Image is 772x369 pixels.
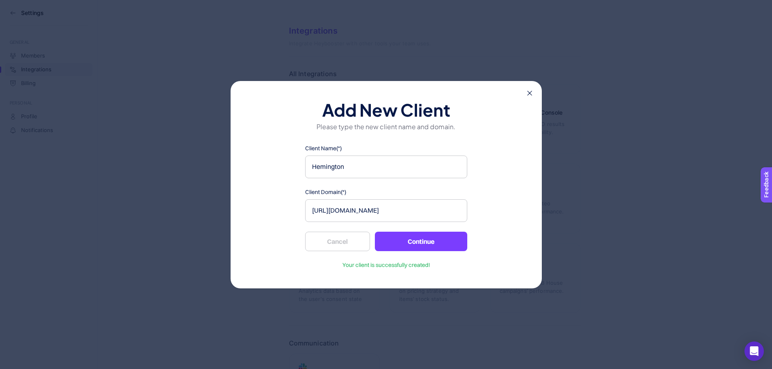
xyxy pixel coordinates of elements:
button: Continue [375,232,467,251]
button: Cancel [305,232,370,251]
input: Your client name [305,156,467,178]
div: Open Intercom Messenger [744,341,764,361]
input: Your domain name [305,199,467,222]
label: Client Name(*) [305,144,467,152]
span: Feedback [5,2,31,9]
label: Client Domain(*) [305,188,467,196]
span: Your client is successfully created! [342,261,430,269]
h1: Add New Client [257,100,516,117]
p: Please type the new client name and domain. [257,122,516,131]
